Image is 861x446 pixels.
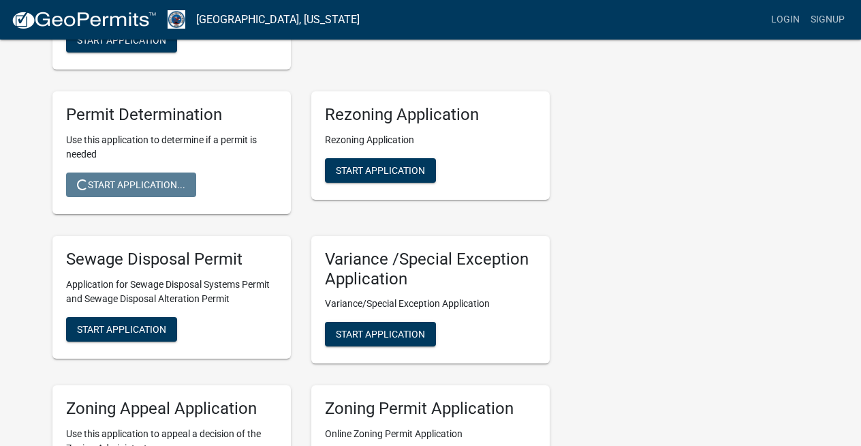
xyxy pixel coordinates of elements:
[325,250,536,289] h5: Variance /Special Exception Application
[77,323,166,334] span: Start Application
[77,179,185,190] span: Start Application...
[325,297,536,311] p: Variance/Special Exception Application
[196,8,360,31] a: [GEOGRAPHIC_DATA], [US_STATE]
[325,399,536,419] h5: Zoning Permit Application
[66,105,277,125] h5: Permit Determination
[336,329,425,340] span: Start Application
[66,173,196,197] button: Start Application...
[66,399,277,419] h5: Zoning Appeal Application
[805,7,850,33] a: Signup
[325,105,536,125] h5: Rezoning Application
[66,278,277,306] p: Application for Sewage Disposal Systems Permit and Sewage Disposal Alteration Permit
[325,158,436,183] button: Start Application
[77,34,166,45] span: Start Application
[325,427,536,441] p: Online Zoning Permit Application
[66,28,177,53] button: Start Application
[66,133,277,162] p: Use this application to determine if a permit is needed
[66,317,177,342] button: Start Application
[66,250,277,269] h5: Sewage Disposal Permit
[325,322,436,346] button: Start Application
[325,133,536,147] p: Rezoning Application
[168,10,185,29] img: Henry County, Iowa
[336,164,425,175] span: Start Application
[766,7,805,33] a: Login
